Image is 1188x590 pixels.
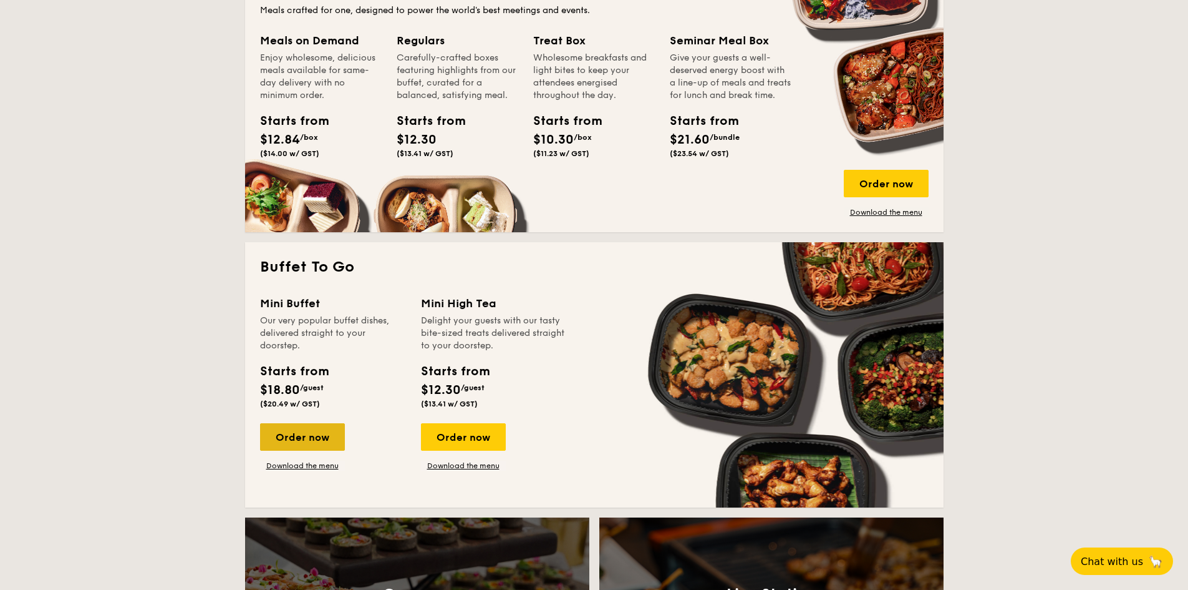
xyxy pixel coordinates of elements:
a: Download the menu [260,461,345,471]
h2: Buffet To Go [260,257,929,277]
a: Download the menu [844,207,929,217]
div: Treat Box [533,32,655,49]
a: Download the menu [421,461,506,471]
span: ($23.54 w/ GST) [670,149,729,158]
div: Starts from [670,112,726,130]
div: Meals on Demand [260,32,382,49]
div: Mini Buffet [260,295,406,312]
span: /box [300,133,318,142]
span: $18.80 [260,383,300,398]
span: $10.30 [533,132,574,147]
span: Chat with us [1081,556,1143,568]
span: /guest [461,383,485,392]
div: Enjoy wholesome, delicious meals available for same-day delivery with no minimum order. [260,52,382,102]
span: /guest [300,383,324,392]
div: Starts from [260,362,328,381]
div: Delight your guests with our tasty bite-sized treats delivered straight to your doorstep. [421,315,567,352]
span: ($13.41 w/ GST) [421,400,478,408]
div: Order now [421,423,506,451]
span: $12.30 [397,132,437,147]
button: Chat with us🦙 [1071,548,1173,575]
span: ($13.41 w/ GST) [397,149,453,158]
div: Seminar Meal Box [670,32,791,49]
div: Order now [260,423,345,451]
span: 🦙 [1148,554,1163,569]
div: Meals crafted for one, designed to power the world's best meetings and events. [260,4,929,17]
div: Starts from [533,112,589,130]
div: Wholesome breakfasts and light bites to keep your attendees energised throughout the day. [533,52,655,102]
span: ($11.23 w/ GST) [533,149,589,158]
div: Our very popular buffet dishes, delivered straight to your doorstep. [260,315,406,352]
span: $21.60 [670,132,710,147]
div: Order now [844,170,929,197]
span: $12.84 [260,132,300,147]
span: $12.30 [421,383,461,398]
div: Give your guests a well-deserved energy boost with a line-up of meals and treats for lunch and br... [670,52,791,102]
div: Regulars [397,32,518,49]
div: Carefully-crafted boxes featuring highlights from our buffet, curated for a balanced, satisfying ... [397,52,518,102]
div: Starts from [397,112,453,130]
div: Starts from [260,112,316,130]
span: ($14.00 w/ GST) [260,149,319,158]
div: Starts from [421,362,489,381]
span: /box [574,133,592,142]
span: ($20.49 w/ GST) [260,400,320,408]
span: /bundle [710,133,740,142]
div: Mini High Tea [421,295,567,312]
